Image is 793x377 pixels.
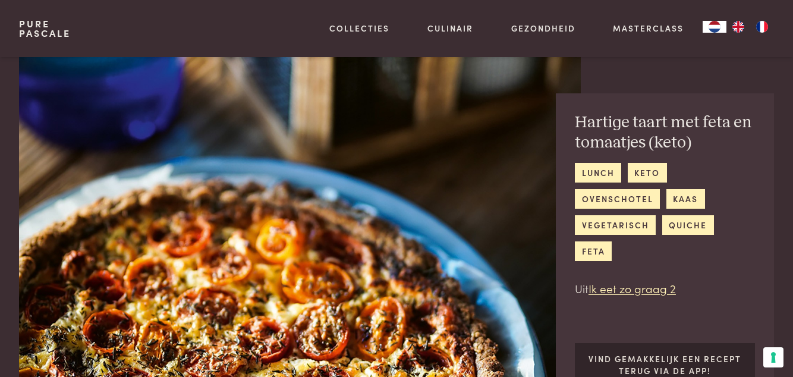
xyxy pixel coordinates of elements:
a: Collecties [329,22,389,34]
a: lunch [575,163,621,183]
p: Vind gemakkelijk een recept terug via de app! [584,353,745,377]
aside: Language selected: Nederlands [703,21,774,33]
a: Ik eet zo graag 2 [589,280,676,296]
a: vegetarisch [575,215,656,235]
p: Uit [575,280,755,297]
a: FR [750,21,774,33]
a: quiche [662,215,714,235]
div: Language [703,21,726,33]
ul: Language list [726,21,774,33]
a: keto [628,163,667,183]
a: Masterclass [613,22,684,34]
a: PurePascale [19,19,71,38]
button: Uw voorkeuren voor toestemming voor trackingtechnologieën [763,347,783,367]
a: Culinair [427,22,473,34]
a: NL [703,21,726,33]
a: EN [726,21,750,33]
a: kaas [666,189,705,209]
a: ovenschotel [575,189,660,209]
a: Gezondheid [511,22,575,34]
h2: Hartige taart met feta en tomaatjes (keto) [575,112,755,153]
a: feta [575,241,612,261]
